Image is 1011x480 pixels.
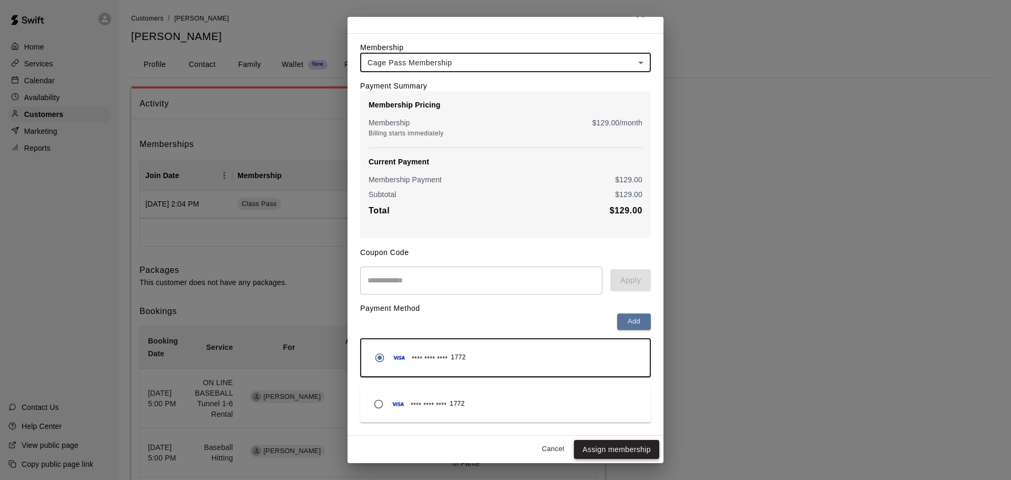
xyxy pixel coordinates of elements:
div: Cage Pass Membership [360,53,651,72]
b: Total [369,206,390,215]
span: 1772 [451,352,465,363]
img: Credit card brand logo [389,399,408,409]
p: Current Payment [369,156,642,167]
p: $ 129.00 /month [592,117,642,128]
p: Subtotal [369,189,397,200]
button: Assign membership [574,440,659,459]
b: $ 129.00 [610,206,642,215]
label: Coupon Code [360,248,409,257]
p: Membership Payment [369,174,442,185]
button: Cancel [536,441,570,457]
p: $ 129.00 [615,174,642,185]
p: Membership Pricing [369,100,642,110]
img: Credit card brand logo [390,352,409,363]
label: Membership [360,43,404,52]
span: Billing starts immediately [369,130,443,137]
button: Add [617,314,651,330]
p: $ 129.00 [615,189,642,200]
p: Membership [369,117,410,128]
label: Payment Summary [360,82,427,90]
span: 1772 [450,399,464,409]
label: Payment Method [360,304,420,312]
